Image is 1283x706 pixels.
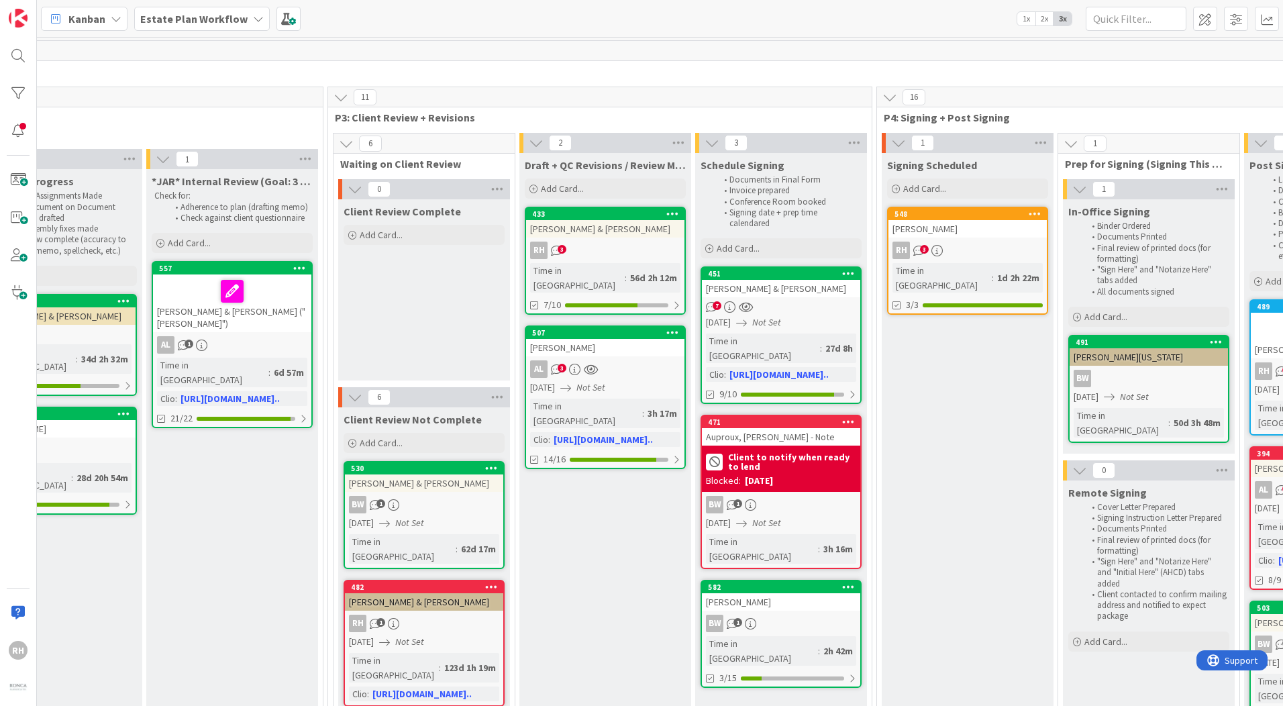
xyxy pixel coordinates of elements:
[892,242,910,259] div: RH
[340,157,498,170] span: Waiting on Client Review
[354,89,376,105] span: 11
[351,464,503,473] div: 530
[1070,336,1228,366] div: 491[PERSON_NAME][US_STATE]
[702,268,860,297] div: 451[PERSON_NAME] & [PERSON_NAME]
[906,298,919,312] span: 3/3
[344,413,482,426] span: Client Review Not Complete
[532,209,684,219] div: 433
[360,437,403,449] span: Add Card...
[1120,391,1149,403] i: Not Set
[185,340,193,348] span: 1
[1084,136,1107,152] span: 1
[1255,636,1272,653] div: BW
[395,517,424,529] i: Not Set
[702,416,860,428] div: 471
[152,261,313,428] a: 557[PERSON_NAME] & [PERSON_NAME] ("[PERSON_NAME]")ALTime in [GEOGRAPHIC_DATA]:6d 57mClio:[URL][DO...
[345,462,503,474] div: 530
[733,499,742,508] span: 1
[1076,338,1228,347] div: 491
[530,381,555,395] span: [DATE]
[153,262,311,274] div: 557
[717,197,860,207] li: Conference Room booked
[1084,535,1227,557] li: Final review of printed docs (for formatting)
[1273,553,1275,568] span: :
[706,534,818,564] div: Time in [GEOGRAPHIC_DATA]
[526,242,684,259] div: RH
[752,316,781,328] i: Not Set
[359,136,382,152] span: 6
[530,399,642,428] div: Time in [GEOGRAPHIC_DATA]
[920,245,929,254] span: 3
[349,615,366,632] div: RH
[627,270,680,285] div: 56d 2h 12m
[153,262,311,332] div: 557[PERSON_NAME] & [PERSON_NAME] ("[PERSON_NAME]")
[541,183,584,195] span: Add Card...
[344,205,461,218] span: Client Review Complete
[368,389,391,405] span: 6
[530,432,548,447] div: Clio
[157,358,268,387] div: Time in [GEOGRAPHIC_DATA]
[1068,205,1150,218] span: In-Office Signing
[78,352,132,366] div: 34d 2h 32m
[708,583,860,592] div: 582
[888,208,1047,220] div: 548
[1065,157,1223,170] span: Prep for Signing (Signing This Week)
[702,593,860,611] div: [PERSON_NAME]
[168,237,211,249] span: Add Card...
[159,264,311,273] div: 557
[713,301,721,310] span: 7
[1084,556,1227,589] li: "Sign Here" and "Notarize Here" and "Initial Here" (AHCD) tabs added
[441,660,499,675] div: 123d 1h 19m
[1070,348,1228,366] div: [PERSON_NAME][US_STATE]
[708,417,860,427] div: 471
[725,135,748,151] span: 3
[525,325,686,469] a: 507[PERSON_NAME]AL[DATE]Not SetTime in [GEOGRAPHIC_DATA]:3h 17mClio:[URL][DOMAIN_NAME]..14/16
[157,336,174,354] div: AL
[439,660,441,675] span: :
[73,470,132,485] div: 28d 20h 54m
[733,618,742,627] span: 1
[395,636,424,648] i: Not Set
[706,615,723,632] div: BW
[1070,336,1228,348] div: 491
[349,496,366,513] div: BW
[745,474,773,488] div: [DATE]
[157,391,175,406] div: Clio
[349,635,374,649] span: [DATE]
[706,334,820,363] div: Time in [GEOGRAPHIC_DATA]
[1084,264,1227,287] li: "Sign Here" and "Notarize Here" tabs added
[894,209,1047,219] div: 548
[181,393,280,405] a: [URL][DOMAIN_NAME]..
[175,391,177,406] span: :
[71,470,73,485] span: :
[625,270,627,285] span: :
[994,270,1043,285] div: 1d 2h 22m
[717,242,760,254] span: Add Card...
[820,341,822,356] span: :
[526,327,684,356] div: 507[PERSON_NAME]
[372,688,472,700] a: [URL][DOMAIN_NAME]..
[1084,287,1227,297] li: All documents signed
[1255,553,1273,568] div: Clio
[367,687,369,701] span: :
[1084,221,1227,232] li: Binder Ordered
[1255,383,1280,397] span: [DATE]
[576,381,605,393] i: Not Set
[1268,573,1281,587] span: 8/9
[548,432,550,447] span: :
[376,499,385,508] span: 1
[558,364,566,372] span: 3
[140,12,248,26] b: Estate Plan Workflow
[351,583,503,592] div: 482
[818,644,820,658] span: :
[888,242,1047,259] div: RH
[76,352,78,366] span: :
[526,208,684,220] div: 433
[1070,370,1228,387] div: BW
[345,496,503,513] div: BW
[702,581,860,611] div: 582[PERSON_NAME]
[642,406,644,421] span: :
[360,229,403,241] span: Add Card...
[728,452,856,471] b: Client to notify when ready to lend
[820,542,856,556] div: 3h 16m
